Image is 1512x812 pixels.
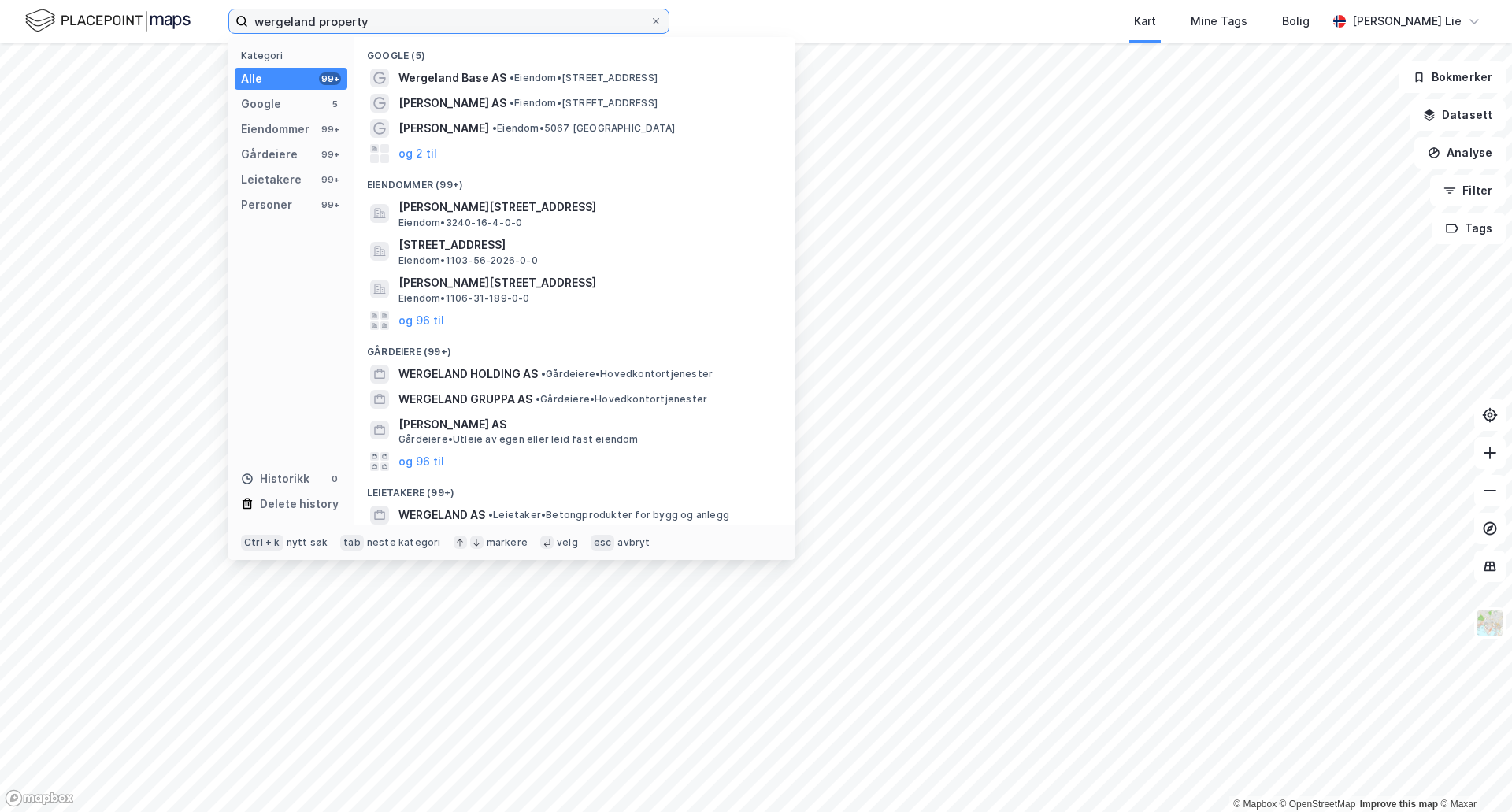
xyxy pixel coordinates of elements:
[354,333,795,362] div: Gårdeiere (99+)
[492,122,497,134] span: •
[328,98,341,110] div: 5
[510,97,658,109] span: Eiendom • [STREET_ADDRESS]
[398,198,776,217] span: [PERSON_NAME][STREET_ADDRESS]
[1410,99,1506,131] button: Datasett
[354,37,795,65] div: Google (5)
[319,72,341,85] div: 99+
[1475,608,1505,638] img: Z
[1399,61,1506,93] button: Bokmerker
[398,144,437,163] button: og 2 til
[398,390,532,409] span: WERGELAND GRUPPA AS
[398,119,489,138] span: [PERSON_NAME]
[1432,213,1506,244] button: Tags
[241,535,283,551] div: Ctrl + k
[398,94,506,113] span: [PERSON_NAME] AS
[557,536,578,549] div: velg
[25,7,191,35] img: logo.f888ab2527a4732fd821a326f86c7f29.svg
[260,495,339,514] div: Delete history
[1233,799,1277,810] a: Mapbox
[398,217,522,229] span: Eiendom • 3240-16-4-0-0
[241,69,262,88] div: Alle
[241,95,281,113] div: Google
[535,393,707,406] span: Gårdeiere • Hovedkontortjenester
[487,536,528,549] div: markere
[617,536,650,549] div: avbryt
[510,72,514,83] span: •
[398,365,538,384] span: WERGELAND HOLDING AS
[591,535,615,551] div: esc
[398,292,530,305] span: Eiendom • 1106-31-189-0-0
[1433,736,1512,812] iframe: Chat Widget
[319,173,341,186] div: 99+
[354,166,795,195] div: Eiendommer (99+)
[1282,12,1310,31] div: Bolig
[1433,736,1512,812] div: Kontrollprogram for chat
[535,393,540,405] span: •
[492,122,675,135] span: Eiendom • 5067 [GEOGRAPHIC_DATA]
[241,50,347,61] div: Kategori
[1134,12,1156,31] div: Kart
[398,235,776,254] span: [STREET_ADDRESS]
[398,69,506,87] span: Wergeland Base AS
[367,536,441,549] div: neste kategori
[319,198,341,211] div: 99+
[319,148,341,161] div: 99+
[488,509,729,521] span: Leietaker • Betongprodukter for bygg og anlegg
[328,473,341,485] div: 0
[398,273,776,292] span: [PERSON_NAME][STREET_ADDRESS]
[398,415,776,434] span: [PERSON_NAME] AS
[1414,137,1506,169] button: Analyse
[510,97,514,109] span: •
[510,72,658,84] span: Eiendom • [STREET_ADDRESS]
[241,145,298,164] div: Gårdeiere
[488,509,493,521] span: •
[1430,175,1506,206] button: Filter
[1360,799,1438,810] a: Improve this map
[541,368,546,380] span: •
[398,452,444,471] button: og 96 til
[241,195,292,214] div: Personer
[287,536,328,549] div: nytt søk
[319,123,341,135] div: 99+
[241,170,302,189] div: Leietakere
[398,433,639,446] span: Gårdeiere • Utleie av egen eller leid fast eiendom
[1280,799,1356,810] a: OpenStreetMap
[248,9,650,33] input: Søk på adresse, matrikkel, gårdeiere, leietakere eller personer
[1352,12,1462,31] div: [PERSON_NAME] Lie
[1191,12,1247,31] div: Mine Tags
[398,254,538,267] span: Eiendom • 1103-56-2026-0-0
[241,469,309,488] div: Historikk
[398,311,444,330] button: og 96 til
[541,368,713,380] span: Gårdeiere • Hovedkontortjenester
[5,789,74,807] a: Mapbox homepage
[241,120,309,139] div: Eiendommer
[354,474,795,502] div: Leietakere (99+)
[340,535,364,551] div: tab
[398,506,485,525] span: WERGELAND AS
